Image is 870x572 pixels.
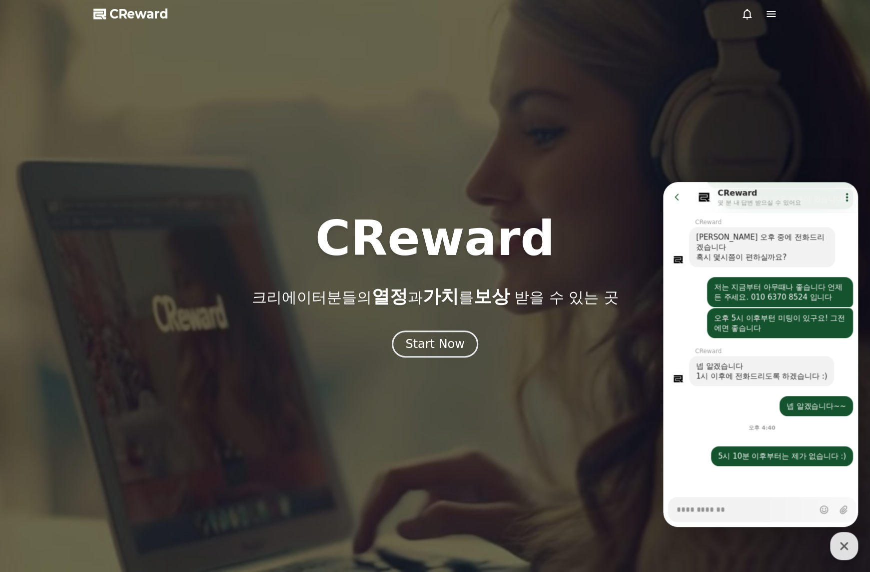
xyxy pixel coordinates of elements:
[392,340,478,350] a: Start Now
[405,336,465,352] div: Start Now
[473,286,509,306] span: 보상
[315,214,555,262] h1: CReward
[371,286,407,306] span: 열정
[422,286,458,306] span: 가치
[663,182,858,527] iframe: Channel chat
[109,6,168,22] span: CReward
[392,330,478,357] button: Start Now
[93,6,168,22] a: CReward
[251,286,618,306] p: 크리에이터분들의 과 를 받을 수 있는 곳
